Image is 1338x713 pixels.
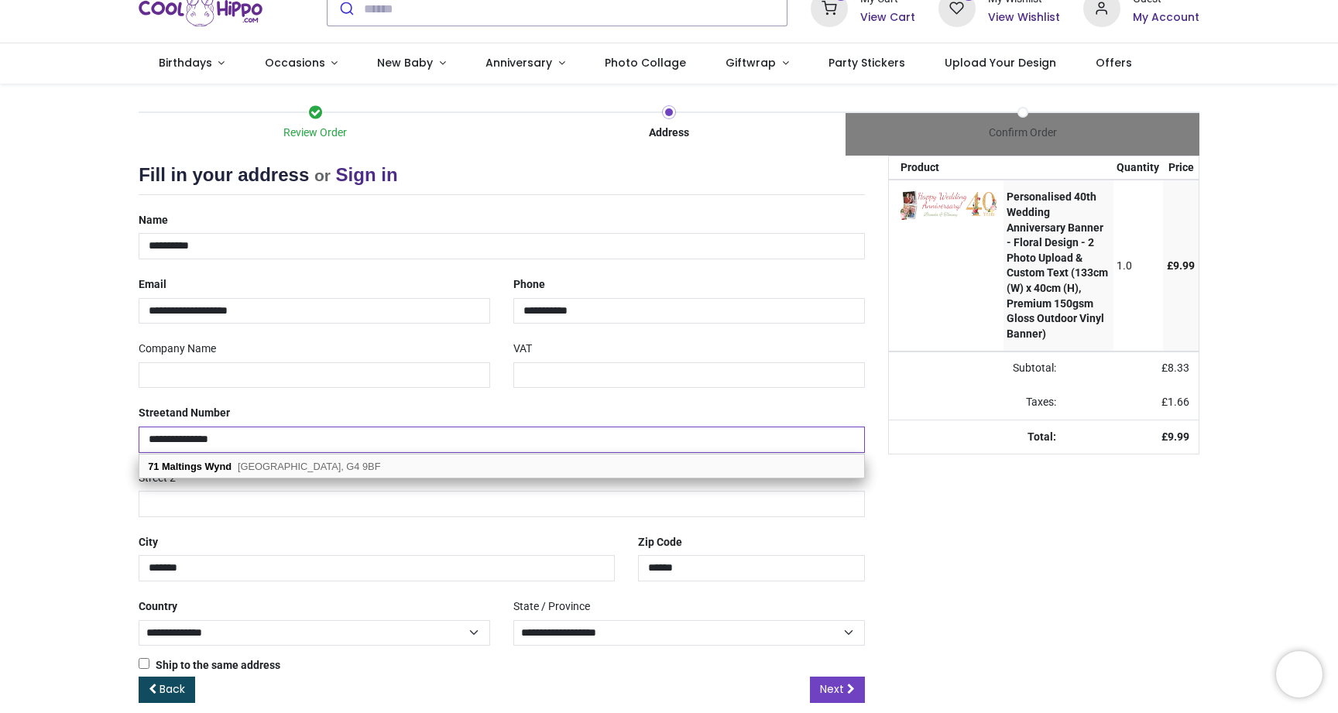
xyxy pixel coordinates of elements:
span: [GEOGRAPHIC_DATA], G4 9BF [238,461,380,472]
a: 1 [811,2,848,14]
a: Occasions [245,43,358,84]
label: Name [139,207,168,234]
label: Company Name [139,336,216,362]
th: Quantity [1113,156,1164,180]
th: Product [889,156,1003,180]
a: Birthdays [139,43,245,84]
label: Street [139,400,230,427]
label: Ship to the same address [139,658,280,674]
div: Review Order [139,125,492,141]
label: State / Province [513,594,590,620]
td: Taxes: [889,386,1066,420]
strong: Personalised 40th Wedding Anniversary Banner - Floral Design - 2 Photo Upload & Custom Text (133c... [1007,190,1108,339]
strong: Total: [1028,430,1056,443]
a: 0 [938,2,976,14]
label: Email [139,272,166,298]
div: Confirm Order [846,125,1199,141]
label: Zip Code [638,530,682,556]
td: Subtotal: [889,351,1066,386]
iframe: Brevo live chat [1276,651,1323,698]
a: New Baby [358,43,466,84]
span: Birthdays [159,55,212,70]
label: Country [139,594,177,620]
span: 8.33 [1168,362,1189,374]
span: Giftwrap [726,55,776,70]
b: Wynd [204,461,232,472]
span: 1.66 [1168,396,1189,408]
span: £ [1161,362,1189,374]
label: City [139,530,158,556]
a: Sign in [336,164,398,185]
span: £ [1161,396,1189,408]
a: View Cart [860,10,915,26]
a: Giftwrap [705,43,808,84]
input: Ship to the same address [139,658,149,669]
small: or [314,166,331,184]
span: 9.99 [1168,430,1189,443]
a: View Wishlist [988,10,1060,26]
span: 9.99 [1173,259,1195,272]
b: 71 [148,461,159,472]
span: Offers [1096,55,1132,70]
span: Party Stickers [829,55,905,70]
span: Next [820,681,844,697]
div: Address [492,125,846,141]
span: £ [1167,259,1195,272]
strong: £ [1161,430,1189,443]
span: Fill in your address [139,164,309,185]
label: VAT [513,336,532,362]
span: Anniversary [485,55,552,70]
span: and Number [170,406,230,419]
span: New Baby [377,55,433,70]
span: Occasions [265,55,325,70]
th: Price [1163,156,1199,180]
div: 1.0 [1117,259,1159,274]
span: Upload Your Design [945,55,1056,70]
a: Back [139,677,195,703]
a: Anniversary [465,43,585,84]
label: Phone [513,272,545,298]
b: Maltings [162,461,202,472]
div: address list [139,454,864,478]
span: Back [160,681,185,697]
span: Photo Collage [605,55,686,70]
img: wMjhAmhBunNSQAAAABJRU5ErkJggg== [901,190,1000,220]
a: Next [810,677,865,703]
a: My Account [1133,10,1199,26]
